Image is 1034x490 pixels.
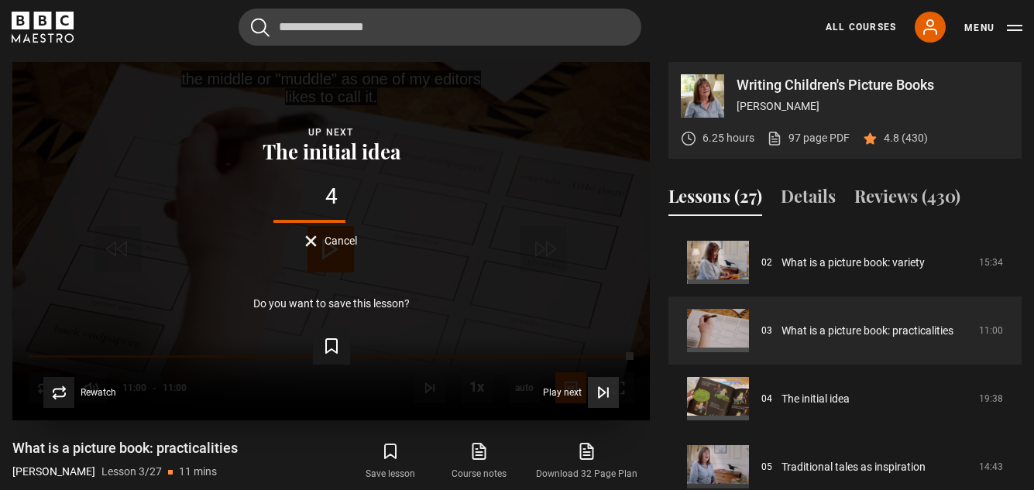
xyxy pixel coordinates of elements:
span: Play next [543,388,582,397]
p: 4.8 (430) [884,130,928,146]
a: Download 32 Page Plan [524,439,650,484]
div: Up next [37,125,625,140]
div: 4 [37,186,625,207]
p: Lesson 3/27 [101,464,162,480]
a: What is a picture book: practicalities [782,323,953,339]
button: Toggle navigation [964,20,1022,36]
span: Cancel [325,235,357,246]
svg: BBC Maestro [12,12,74,43]
p: Do you want to save this lesson? [253,298,410,309]
input: Search [239,9,641,46]
a: Course notes [435,439,524,484]
button: Lessons (27) [668,183,762,216]
a: All Courses [826,20,896,34]
p: [PERSON_NAME] [737,98,1009,115]
button: Rewatch [43,377,116,408]
button: Submit the search query [251,18,270,37]
button: Cancel [305,235,357,247]
p: 6.25 hours [703,130,754,146]
video-js: Video Player [12,62,650,420]
p: 11 mins [179,464,217,480]
button: Details [781,183,836,216]
button: Play next [543,377,619,408]
h1: What is a picture book: practicalities [12,439,238,457]
button: Save lesson [346,439,435,484]
a: 97 page PDF [767,130,850,146]
p: Writing Children's Picture Books [737,78,1009,92]
span: Rewatch [81,388,116,397]
button: The initial idea [258,141,405,163]
p: [PERSON_NAME] [12,464,95,480]
a: What is a picture book: variety [782,255,925,271]
a: Traditional tales as inspiration [782,459,926,475]
button: Reviews (430) [854,183,960,216]
a: The initial idea [782,391,850,407]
